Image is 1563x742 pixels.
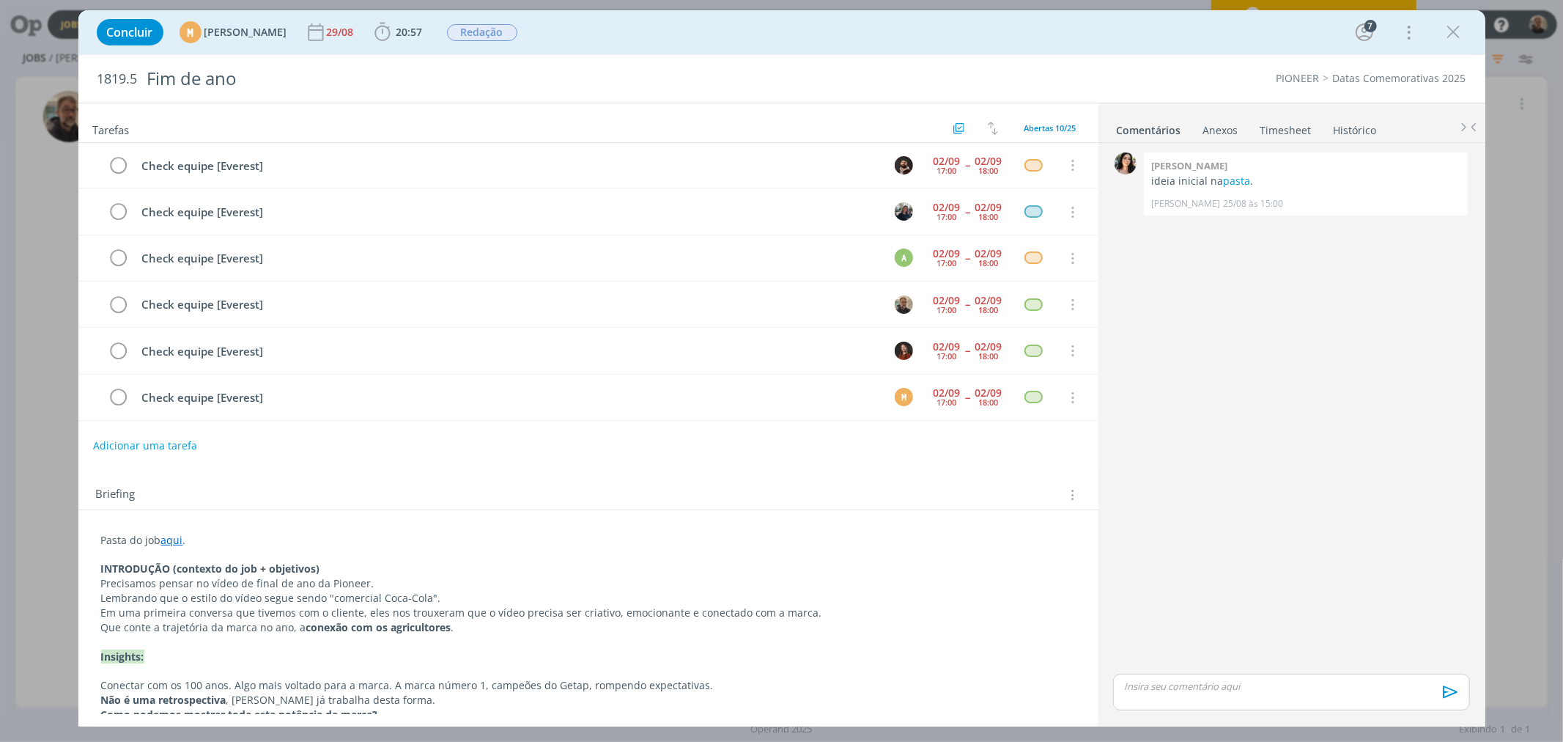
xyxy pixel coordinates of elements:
div: Check equipe [Everest] [136,203,882,221]
div: 17:00 [937,259,957,267]
strong: conexão com os agricultores [306,620,451,634]
div: 02/09 [975,249,1002,259]
span: -- [966,207,970,217]
p: Lembrando que o estilo do vídeo segue sendo "comercial Coca-Cola". [101,591,1076,606]
p: Que conte a trajetória da marca no ano, a . [101,620,1076,635]
a: Histórico [1333,117,1378,138]
span: Redação [447,24,517,41]
div: 02/09 [934,249,961,259]
button: R [893,293,915,315]
div: 02/09 [975,295,1002,306]
div: 7 [1364,20,1377,32]
div: Fim de ano [141,61,890,97]
span: Tarefas [93,120,130,137]
a: PIONEER [1276,71,1320,85]
span: -- [966,345,970,356]
div: 02/09 [975,202,1002,213]
span: -- [966,299,970,309]
div: 02/09 [975,156,1002,166]
button: Adicionar uma tarefa [92,433,198,459]
div: Check equipe [Everest] [136,157,882,175]
div: Check equipe [Everest] [136,249,882,268]
p: [PERSON_NAME] [1151,197,1220,210]
div: Check equipe [Everest] [136,342,882,361]
span: Briefing [96,485,136,504]
a: Timesheet [1260,117,1312,138]
div: 17:00 [937,352,957,360]
div: 02/09 [934,388,961,398]
span: 1819.5 [97,71,138,87]
strong: Insights: [101,650,144,664]
p: Conectar com os 100 anos. Algo mais voltado para a marca. A marca número 1, campeões do Getap, ro... [101,678,1076,693]
strong: Não é uma retrospectiva [101,693,226,707]
div: 02/09 [975,388,1002,398]
span: -- [966,253,970,263]
button: 20:57 [371,21,426,44]
span: Abertas 10/25 [1024,122,1076,133]
img: arrow-down-up.svg [988,122,998,135]
span: 25/08 às 15:00 [1223,197,1283,210]
a: aqui [161,533,183,547]
img: T [1115,153,1137,175]
div: 17:00 [937,213,957,221]
div: A [895,249,913,267]
a: pasta [1223,174,1250,188]
div: M [895,388,913,406]
button: A [893,247,915,269]
div: dialog [78,10,1485,727]
img: M [895,202,913,221]
div: 17:00 [937,398,957,406]
div: 17:00 [937,306,957,314]
span: -- [966,160,970,170]
span: 20:57 [396,25,423,39]
div: 02/09 [934,202,961,213]
div: 18:00 [979,259,999,267]
div: Anexos [1203,123,1238,138]
button: M [893,201,915,223]
button: M [893,339,915,361]
button: M[PERSON_NAME] [180,21,287,43]
p: , [PERSON_NAME] já trabalha desta forma. [101,693,1076,708]
button: Concluir [97,19,163,45]
img: R [895,295,913,314]
button: M [893,386,915,408]
button: D [893,154,915,176]
div: M [180,21,202,43]
span: -- [966,392,970,403]
div: 02/09 [934,156,961,166]
p: Em uma primeira conversa que tivemos com o cliente, eles nos trouxeram que o vídeo precisa ser cr... [101,606,1076,620]
span: [PERSON_NAME] [204,27,287,37]
p: Pasta do job . [101,533,1076,548]
div: 18:00 [979,398,999,406]
a: Comentários [1116,117,1182,138]
div: 18:00 [979,352,999,360]
div: Check equipe [Everest] [136,389,882,407]
a: Datas Comemorativas 2025 [1333,71,1466,85]
button: 7 [1353,21,1376,44]
span: Concluir [107,26,153,38]
div: 18:00 [979,213,999,221]
div: 18:00 [979,166,999,175]
strong: Como podemos mostrar toda esta potência da marca? [101,708,378,721]
b: [PERSON_NAME] [1151,159,1227,172]
div: 29/08 [327,27,357,37]
img: D [895,156,913,175]
strong: INTRODUÇÃO (contexto do job + objetivos) [101,562,320,576]
div: Check equipe [Everest] [136,295,882,314]
p: Precisamos pensar no vídeo de final de ano da Pioneer. [101,576,1076,591]
div: 02/09 [934,342,961,352]
div: 17:00 [937,166,957,175]
img: M [895,342,913,360]
div: 02/09 [975,342,1002,352]
div: 18:00 [979,306,999,314]
button: Redação [446,23,518,42]
p: ideia inicial na . [1151,174,1460,188]
div: 02/09 [934,295,961,306]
